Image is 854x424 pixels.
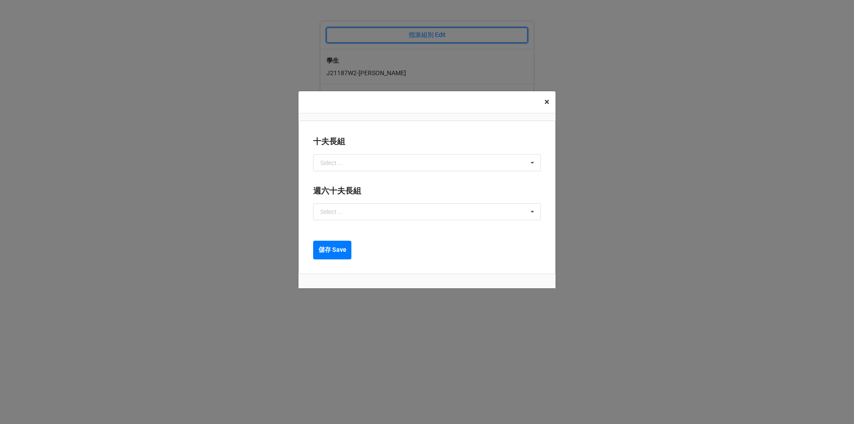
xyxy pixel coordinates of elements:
[320,160,343,166] div: Select ...
[313,241,351,259] button: 儲存 Save
[544,97,549,107] span: ×
[320,209,343,215] div: Select ...
[318,245,346,254] b: 儲存 Save
[313,135,345,148] label: 十夫長組
[313,185,361,197] label: 週六十夫長組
